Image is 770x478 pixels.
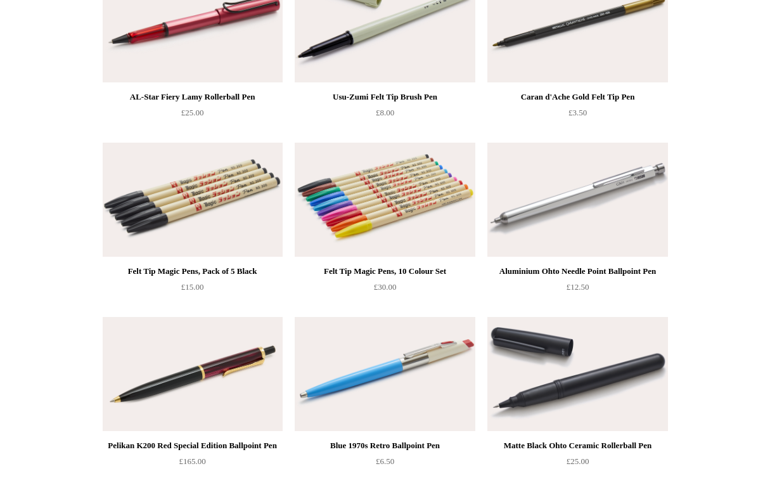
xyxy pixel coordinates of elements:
[298,89,472,105] div: Usu-Zumi Felt Tip Brush Pen
[487,143,667,257] img: Aluminium Ohto Needle Point Ballpoint Pen
[491,89,664,105] div: Caran d'Ache Gold Felt Tip Pen
[487,89,667,141] a: Caran d'Ache Gold Felt Tip Pen £3.50
[106,438,279,453] div: Pelikan K200 Red Special Edition Ballpoint Pen
[374,282,397,292] span: £30.00
[181,282,204,292] span: £15.00
[295,89,475,141] a: Usu-Zumi Felt Tip Brush Pen £8.00
[295,317,475,431] img: Blue 1970s Retro Ballpoint Pen
[103,264,283,316] a: Felt Tip Magic Pens, Pack of 5 Black £15.00
[487,317,667,431] a: Matte Black Ohto Ceramic Rollerball Pen Matte Black Ohto Ceramic Rollerball Pen
[568,108,587,117] span: £3.50
[298,264,472,279] div: Felt Tip Magic Pens, 10 Colour Set
[567,282,589,292] span: £12.50
[103,143,283,257] img: Felt Tip Magic Pens, Pack of 5 Black
[103,317,283,431] a: Pelikan K200 Red Special Edition Ballpoint Pen Pelikan K200 Red Special Edition Ballpoint Pen
[181,108,204,117] span: £25.00
[376,456,394,466] span: £6.50
[487,317,667,431] img: Matte Black Ohto Ceramic Rollerball Pen
[487,143,667,257] a: Aluminium Ohto Needle Point Ballpoint Pen Aluminium Ohto Needle Point Ballpoint Pen
[487,264,667,316] a: Aluminium Ohto Needle Point Ballpoint Pen £12.50
[179,456,205,466] span: £165.00
[298,438,472,453] div: Blue 1970s Retro Ballpoint Pen
[103,317,283,431] img: Pelikan K200 Red Special Edition Ballpoint Pen
[491,438,664,453] div: Matte Black Ohto Ceramic Rollerball Pen
[106,264,279,279] div: Felt Tip Magic Pens, Pack of 5 Black
[295,317,475,431] a: Blue 1970s Retro Ballpoint Pen Blue 1970s Retro Ballpoint Pen
[103,143,283,257] a: Felt Tip Magic Pens, Pack of 5 Black Felt Tip Magic Pens, Pack of 5 Black
[295,143,475,257] a: Felt Tip Magic Pens, 10 Colour Set Felt Tip Magic Pens, 10 Colour Set
[376,108,394,117] span: £8.00
[295,143,475,257] img: Felt Tip Magic Pens, 10 Colour Set
[567,456,589,466] span: £25.00
[491,264,664,279] div: Aluminium Ohto Needle Point Ballpoint Pen
[106,89,279,105] div: AL-Star Fiery Lamy Rollerball Pen
[295,264,475,316] a: Felt Tip Magic Pens, 10 Colour Set £30.00
[103,89,283,141] a: AL-Star Fiery Lamy Rollerball Pen £25.00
